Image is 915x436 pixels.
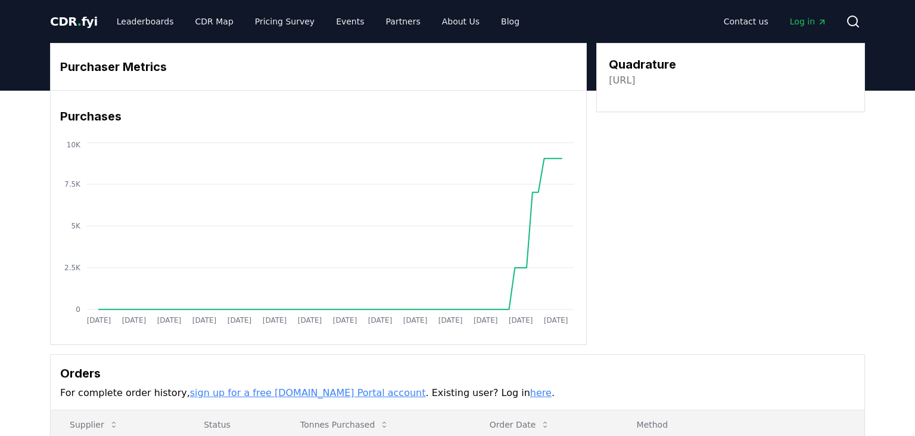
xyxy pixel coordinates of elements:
[60,107,577,125] h3: Purchases
[228,316,252,324] tspan: [DATE]
[263,316,287,324] tspan: [DATE]
[627,419,855,431] p: Method
[192,316,217,324] tspan: [DATE]
[333,316,357,324] tspan: [DATE]
[190,387,426,398] a: sign up for a free [DOMAIN_NAME] Portal account
[368,316,393,324] tspan: [DATE]
[403,316,428,324] tspan: [DATE]
[87,316,111,324] tspan: [DATE]
[438,316,463,324] tspan: [DATE]
[780,11,836,32] a: Log in
[376,11,430,32] a: Partners
[186,11,243,32] a: CDR Map
[157,316,182,324] tspan: [DATE]
[714,11,836,32] nav: Main
[76,305,80,314] tspan: 0
[107,11,183,32] a: Leaderboards
[194,419,272,431] p: Status
[530,387,552,398] a: here
[326,11,374,32] a: Events
[60,58,577,76] h3: Purchaser Metrics
[609,73,635,88] a: [URL]
[245,11,324,32] a: Pricing Survey
[122,316,147,324] tspan: [DATE]
[714,11,778,32] a: Contact us
[432,11,489,32] a: About Us
[107,11,529,32] nav: Main
[298,316,322,324] tspan: [DATE]
[544,316,568,324] tspan: [DATE]
[64,180,81,188] tspan: 7.5K
[790,16,827,27] span: Log in
[64,264,81,272] tspan: 2.5K
[609,55,676,73] h3: Quadrature
[60,386,855,400] p: For complete order history, . Existing user? Log in .
[60,364,855,382] h3: Orders
[77,14,82,29] span: .
[50,13,98,30] a: CDR.fyi
[474,316,498,324] tspan: [DATE]
[509,316,533,324] tspan: [DATE]
[71,222,81,230] tspan: 5K
[491,11,529,32] a: Blog
[67,141,81,149] tspan: 10K
[50,14,98,29] span: CDR fyi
